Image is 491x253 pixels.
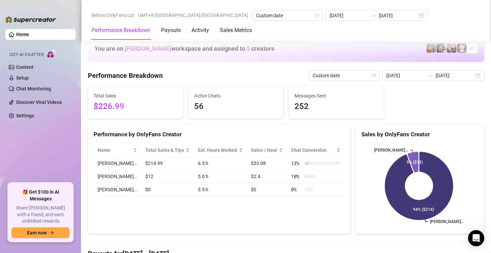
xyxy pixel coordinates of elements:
[198,146,237,154] div: Est. Hours Worked
[46,49,57,59] img: AI Chatter
[330,12,368,19] input: Start date
[11,205,70,225] span: Share [PERSON_NAME] with a friend, and earn unlimited rewards
[5,16,56,23] img: logo-BBDzfeDw.svg
[94,92,177,100] span: Total Sales
[94,170,141,183] td: [PERSON_NAME]…
[291,186,302,193] span: 0 %
[220,26,252,34] div: Sales Metrics
[251,146,278,154] span: Sales / Hour
[141,183,194,196] td: $0
[27,230,47,235] span: Earn now
[294,92,378,100] span: Messages Sent
[138,10,248,20] span: GMT+8 [GEOGRAPHIC_DATA]/[GEOGRAPHIC_DATA]
[98,146,132,154] span: Name
[145,146,184,154] span: Total Sales & Tips
[447,43,456,53] img: Osvaldo
[291,160,302,167] span: 13 %
[291,173,302,180] span: 10 %
[141,157,194,170] td: $214.99
[95,45,274,52] h1: You are on workspace and assigned to creators
[16,100,62,105] a: Discover Viral Videos
[379,12,417,19] input: End date
[125,45,171,52] span: [PERSON_NAME]
[194,92,278,100] span: Active Chats
[247,157,287,170] td: $33.08
[191,26,209,34] div: Activity
[16,75,29,81] a: Setup
[94,183,141,196] td: [PERSON_NAME]…
[428,73,433,78] span: swap-right
[49,230,54,235] span: arrow-right
[16,64,33,70] a: Content
[315,13,319,18] span: calendar
[94,144,141,157] th: Name
[9,52,44,58] span: Izzy AI Chatter
[372,74,376,78] span: calendar
[374,148,408,152] text: [PERSON_NAME]…
[428,73,433,78] span: to
[291,146,335,154] span: Chat Conversion
[361,130,479,139] div: Sales by OnlyFans Creator
[92,26,150,34] div: Performance Breakdown
[11,189,70,202] span: 🎁 Get $100 in AI Messages
[16,113,34,118] a: Settings
[427,43,436,53] img: JG
[247,183,287,196] td: $0
[94,100,177,113] span: $226.99
[256,10,319,21] span: Custom date
[194,100,278,113] span: 56
[16,32,29,37] a: Home
[11,227,70,238] button: Earn nowarrow-right
[468,230,484,246] div: Open Intercom Messenger
[94,157,141,170] td: [PERSON_NAME]…
[88,71,163,80] h4: Performance Breakdown
[287,144,344,157] th: Chat Conversion
[371,13,376,18] span: swap-right
[16,86,51,91] a: Chat Monitoring
[436,72,474,79] input: End date
[141,170,194,183] td: $12
[386,72,425,79] input: Start date
[161,26,181,34] div: Payouts
[437,43,446,53] img: Axel
[247,45,250,52] span: 5
[247,144,287,157] th: Sales / Hour
[94,130,344,139] div: Performance by OnlyFans Creator
[194,157,247,170] td: 6.5 h
[194,170,247,183] td: 5.0 h
[371,13,376,18] span: to
[294,100,378,113] span: 252
[92,10,134,20] span: Before OnlyFans cut
[247,170,287,183] td: $2.4
[194,183,247,196] td: 3.5 h
[457,43,466,53] img: Hector
[141,144,194,157] th: Total Sales & Tips
[313,71,376,81] span: Custom date
[430,219,464,224] text: [PERSON_NAME]…
[469,44,475,52] span: + 1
